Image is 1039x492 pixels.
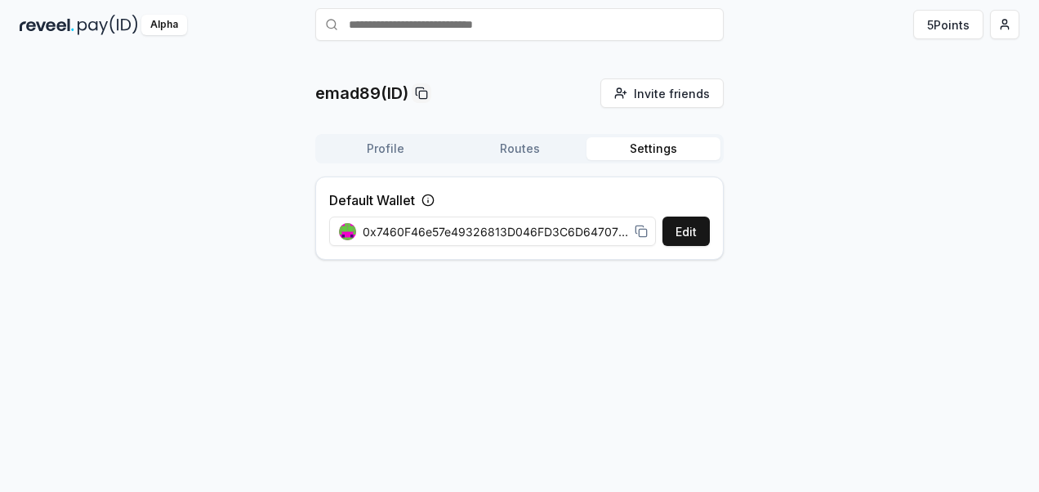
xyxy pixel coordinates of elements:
button: Settings [586,137,720,160]
span: Invite friends [634,85,710,102]
span: 0x7460F46e57e49326813D046FD3C6D64707924D9c [363,223,628,240]
img: reveel_dark [20,15,74,35]
p: emad89(ID) [315,82,408,105]
button: Profile [319,137,453,160]
div: Alpha [141,15,187,35]
button: Routes [453,137,586,160]
label: Default Wallet [329,190,415,210]
button: 5Points [913,10,983,39]
button: Invite friends [600,78,724,108]
button: Edit [662,217,710,246]
img: pay_id [78,15,138,35]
